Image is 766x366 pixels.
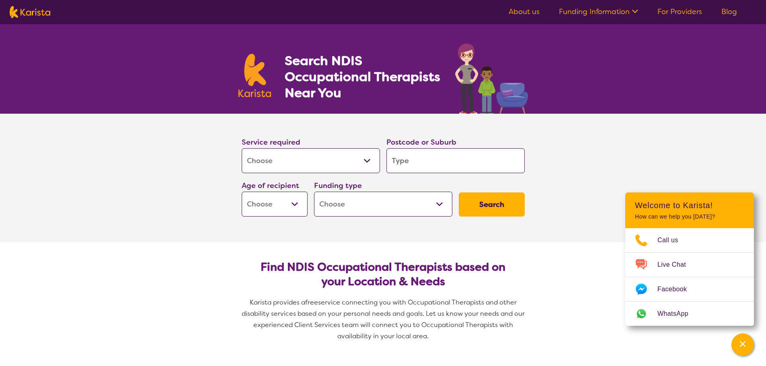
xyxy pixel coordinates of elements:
input: Type [386,148,525,173]
a: Web link opens in a new tab. [625,302,754,326]
span: free [305,298,318,307]
a: Blog [721,7,737,16]
div: Channel Menu [625,192,754,326]
img: Karista logo [10,6,50,18]
label: Service required [242,137,300,147]
h2: Find NDIS Occupational Therapists based on your Location & Needs [248,260,518,289]
span: Facebook [657,283,696,295]
button: Search [459,192,525,217]
span: Live Chat [657,259,696,271]
label: Funding type [314,181,362,190]
span: WhatsApp [657,308,698,320]
a: For Providers [657,7,702,16]
span: Karista provides a [250,298,305,307]
img: Karista logo [238,54,271,97]
a: About us [509,7,540,16]
ul: Choose channel [625,228,754,326]
p: How can we help you [DATE]? [635,213,744,220]
span: Call us [657,234,688,246]
img: occupational-therapy [455,43,528,114]
h1: Search NDIS Occupational Therapists Near You [285,53,441,101]
label: Age of recipient [242,181,299,190]
h2: Welcome to Karista! [635,200,744,210]
label: Postcode or Suburb [386,137,456,147]
span: service connecting you with Occupational Therapists and other disability services based on your p... [242,298,526,340]
a: Funding Information [559,7,638,16]
button: Channel Menu [731,333,754,356]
